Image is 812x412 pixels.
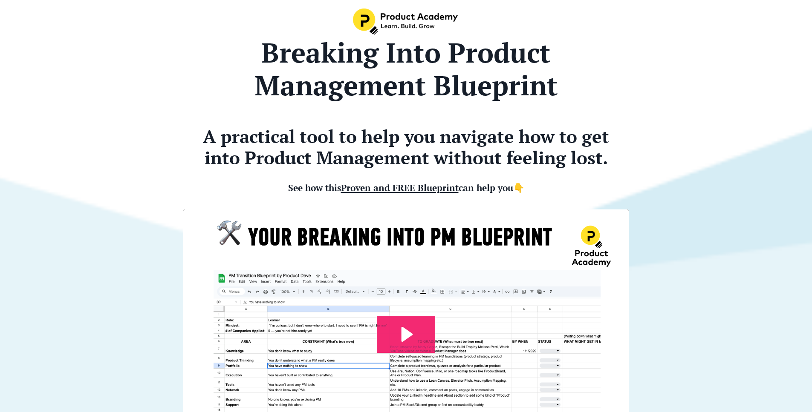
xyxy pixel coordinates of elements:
span: Proven and FREE Blueprint [341,182,459,194]
h5: See how this can help you👇 [183,172,629,193]
img: Header Logo [353,9,459,35]
b: Breaking Into Product Management Blueprint [254,34,558,103]
button: Play Video: file-uploads/sites/127338/video/7e45aa-001e-eb01-81e-76e7130611_Promo_-_Breaking_into... [377,316,435,353]
b: A practical tool to help you navigate how to get into Product Management without feeling lost. [203,124,609,169]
